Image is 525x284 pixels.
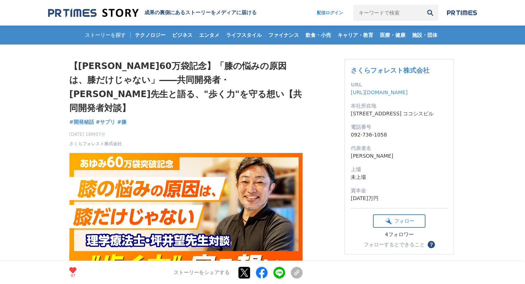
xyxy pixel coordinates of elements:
[351,81,448,89] dt: URL
[351,89,408,95] a: [URL][DOMAIN_NAME]
[169,26,195,45] a: ビジネス
[351,152,448,160] dd: [PERSON_NAME]
[144,9,257,16] h2: 成果の裏側にあるストーリーをメディアに届ける
[196,32,222,38] span: エンタメ
[265,26,302,45] a: ファイナンス
[422,5,438,21] button: 検索
[377,32,408,38] span: 医療・健康
[351,110,448,118] dd: [STREET_ADDRESS] ココシスビル
[303,26,334,45] a: 飲食・小売
[265,32,302,38] span: ファイナンス
[409,32,440,38] span: 施設・団体
[447,10,477,16] img: prtimes
[69,153,303,281] img: thumbnail_55d2ae80-686c-11f0-a4b8-fdf6db682537.jpg
[96,118,116,126] a: #サプリ
[335,32,376,38] span: キャリア・教育
[48,8,139,18] img: 成果の裏側にあるストーリーをメディアに届ける
[373,231,425,238] div: 4フォロワー
[351,173,448,181] dd: 未上場
[351,145,448,152] dt: 代表者名
[69,131,122,138] span: [DATE] 18時07分
[132,26,168,45] a: テクノロジー
[377,26,408,45] a: 医療・健康
[69,274,77,278] p: 97
[353,5,422,21] input: キーワードで検索
[335,26,376,45] a: キャリア・教育
[363,242,425,247] div: フォローするとできること
[132,32,168,38] span: テクノロジー
[310,5,350,21] a: 配信ログイン
[169,32,195,38] span: ビジネス
[48,8,257,18] a: 成果の裏側にあるストーリーをメディアに届ける 成果の裏側にあるストーリーをメディアに届ける
[351,66,429,74] a: さくらフォレスト株式会社
[351,195,448,202] dd: [DATE]万円
[69,119,94,125] span: #開発秘話
[117,118,127,126] a: #膝
[351,131,448,139] dd: 092-736-1058
[373,214,425,228] button: フォロー
[351,102,448,110] dt: 本社所在地
[351,123,448,131] dt: 電話番号
[69,141,122,147] a: さくらフォレスト株式会社
[223,32,265,38] span: ライフスタイル
[69,59,303,115] h1: 【[PERSON_NAME]60万袋記念】「膝の悩みの原因は、膝だけじゃない」――共同開発者・[PERSON_NAME]先生と語る、"歩く力"を守る想い【共同開発者対談】
[69,118,94,126] a: #開発秘話
[409,26,440,45] a: 施設・団体
[351,187,448,195] dt: 資本金
[96,119,116,125] span: #サプリ
[428,241,435,248] button: ？
[429,242,434,247] span: ？
[174,269,230,276] p: ストーリーをシェアする
[117,119,127,125] span: #膝
[303,32,334,38] span: 飲食・小売
[351,166,448,173] dt: 上場
[196,26,222,45] a: エンタメ
[223,26,265,45] a: ライフスタイル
